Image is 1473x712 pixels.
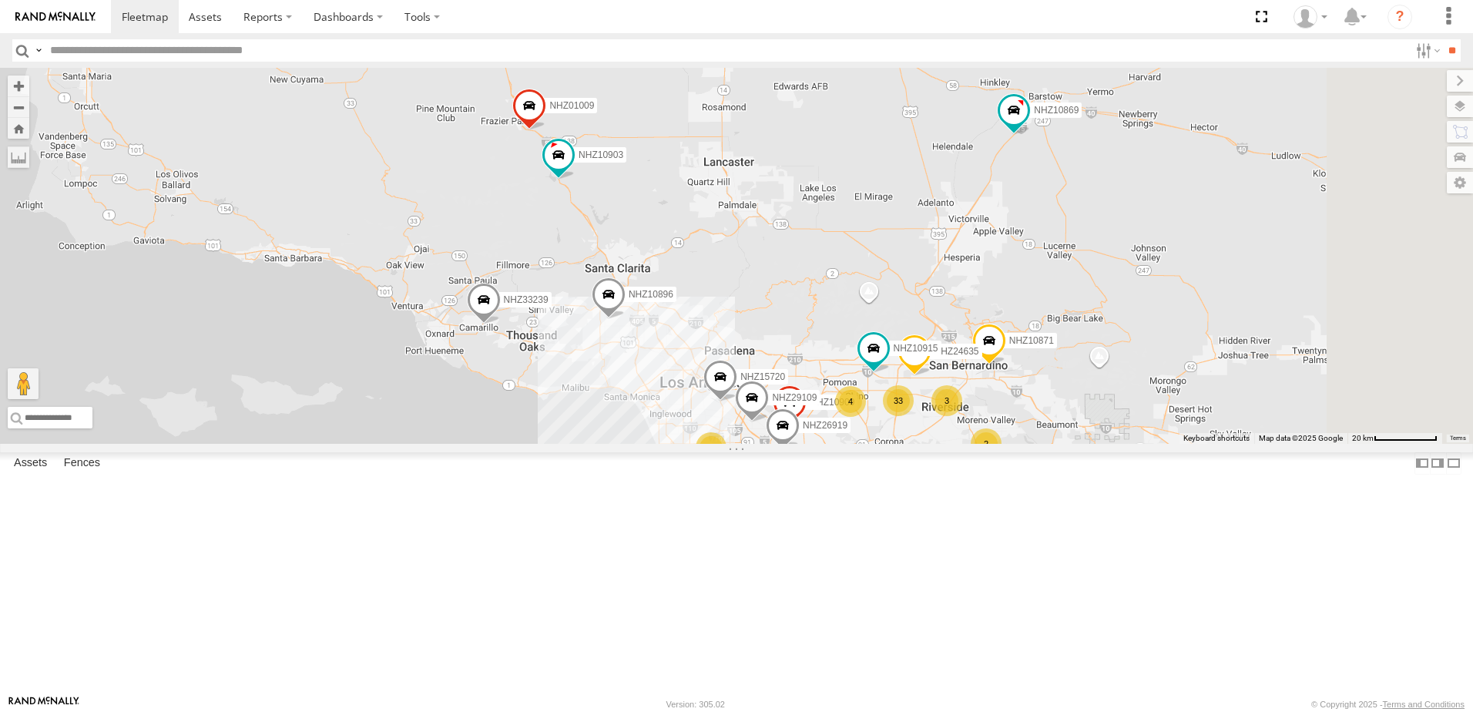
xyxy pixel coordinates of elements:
div: Zulema McIntosch [1288,5,1333,29]
label: Search Query [32,39,45,62]
div: 3 [931,385,962,416]
label: Search Filter Options [1410,39,1443,62]
a: Visit our Website [8,697,79,712]
div: 33 [883,385,914,416]
span: NHZ10869 [1034,105,1079,116]
button: Zoom Home [8,118,29,139]
span: NHZ29109 [772,393,817,404]
div: 4 [835,386,866,417]
img: rand-logo.svg [15,12,96,22]
label: Fences [56,452,108,474]
i: ? [1387,5,1412,29]
label: Dock Summary Table to the Left [1414,452,1430,475]
label: Map Settings [1447,172,1473,193]
label: Measure [8,146,29,168]
span: 20 km [1352,434,1374,442]
span: NHZ15720 [740,372,785,383]
button: Zoom in [8,76,29,96]
span: NHZ10903 [579,149,623,160]
button: Keyboard shortcuts [1183,433,1250,444]
span: NHZ26919 [803,421,847,432]
button: Drag Pegman onto the map to open Street View [8,368,39,399]
a: Terms [1450,435,1466,442]
label: Assets [6,452,55,474]
button: Map Scale: 20 km per 79 pixels [1347,433,1442,444]
span: NHZ01009 [549,100,594,111]
label: Dock Summary Table to the Right [1430,452,1445,475]
div: © Copyright 2025 - [1311,700,1465,709]
span: NHZ33239 [504,294,549,305]
span: NHZ10896 [629,289,673,300]
span: NHZ10915 [894,343,938,354]
span: NHZ24635 [934,347,979,358]
div: 2 [971,428,1002,459]
div: Version: 305.02 [666,700,725,709]
button: Zoom out [8,96,29,118]
span: Map data ©2025 Google [1259,434,1343,442]
label: Hide Summary Table [1446,452,1461,475]
span: NHZ10909 [810,397,854,408]
div: 112 [696,432,726,463]
span: NHZ10871 [1009,336,1054,347]
a: Terms and Conditions [1383,700,1465,709]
